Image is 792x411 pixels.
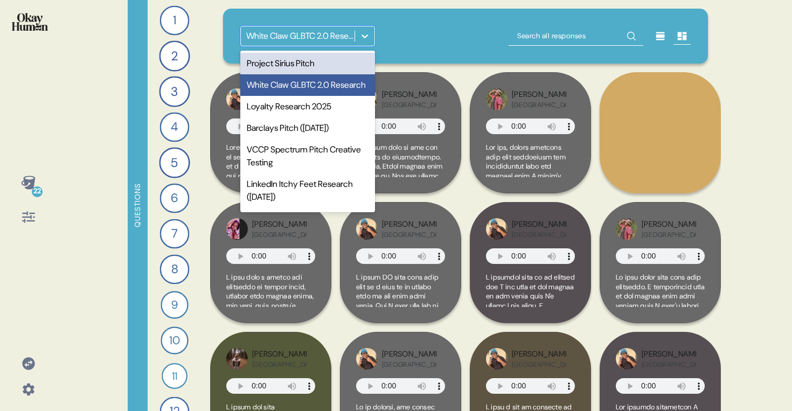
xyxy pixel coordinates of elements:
[512,349,566,360] div: [PERSON_NAME]
[616,218,637,240] img: profilepic_9590240467771042.jpg
[240,53,375,74] div: Project Sirius Pitch
[642,349,696,360] div: [PERSON_NAME]
[226,218,248,240] img: profilepic_29822464060701753.jpg
[160,219,190,249] div: 7
[382,231,436,239] div: [GEOGRAPHIC_DATA]
[240,173,375,208] div: LinkedIn Itchy Feet Research ([DATE])
[486,218,508,240] img: profilepic_29719704237676110.jpg
[240,139,375,173] div: VCCP Spectrum Pitch Creative Testing
[616,348,637,370] img: profilepic_29719704237676110.jpg
[160,6,190,36] div: 1
[252,360,307,369] div: [GEOGRAPHIC_DATA]
[486,88,508,110] img: profilepic_9590240467771042.jpg
[240,74,375,96] div: White Claw GLBTC 2.0 Research
[382,349,436,360] div: [PERSON_NAME]
[160,113,190,142] div: 4
[160,184,190,213] div: 6
[512,89,566,101] div: [PERSON_NAME]
[356,218,378,240] img: profilepic_29719704237676110.jpg
[159,76,190,107] div: 3
[512,360,566,369] div: [GEOGRAPHIC_DATA]
[512,219,566,231] div: [PERSON_NAME]
[226,88,248,110] img: profilepic_29719704237676110.jpg
[160,255,190,284] div: 8
[486,348,508,370] img: profilepic_29719704237676110.jpg
[382,360,436,369] div: [GEOGRAPHIC_DATA]
[32,186,43,197] div: 22
[252,349,307,360] div: [PERSON_NAME]
[159,147,190,178] div: 5
[246,30,356,43] div: White Claw GLBTC 2.0 Research
[512,231,566,239] div: [GEOGRAPHIC_DATA]
[509,26,643,46] input: Search all responses
[642,231,696,239] div: [GEOGRAPHIC_DATA]
[512,101,566,109] div: [GEOGRAPHIC_DATA]
[382,89,436,101] div: [PERSON_NAME]
[12,13,48,31] img: okayhuman.3b1b6348.png
[159,40,190,71] div: 2
[252,219,307,231] div: [PERSON_NAME]
[161,326,188,354] div: 10
[642,219,696,231] div: [PERSON_NAME]
[382,101,436,109] div: [GEOGRAPHIC_DATA]
[382,219,436,231] div: [PERSON_NAME]
[356,348,378,370] img: profilepic_29719704237676110.jpg
[240,96,375,117] div: Loyalty Research 2025
[161,291,188,318] div: 9
[240,208,375,242] div: Spectrum Pitch - Tech Titans Supplement ([DATE])
[642,360,696,369] div: [GEOGRAPHIC_DATA]
[226,348,248,370] img: profilepic_9646595792116256.jpg
[162,363,187,389] div: 11
[252,231,307,239] div: [GEOGRAPHIC_DATA]
[240,117,375,139] div: Barclays Pitch ([DATE])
